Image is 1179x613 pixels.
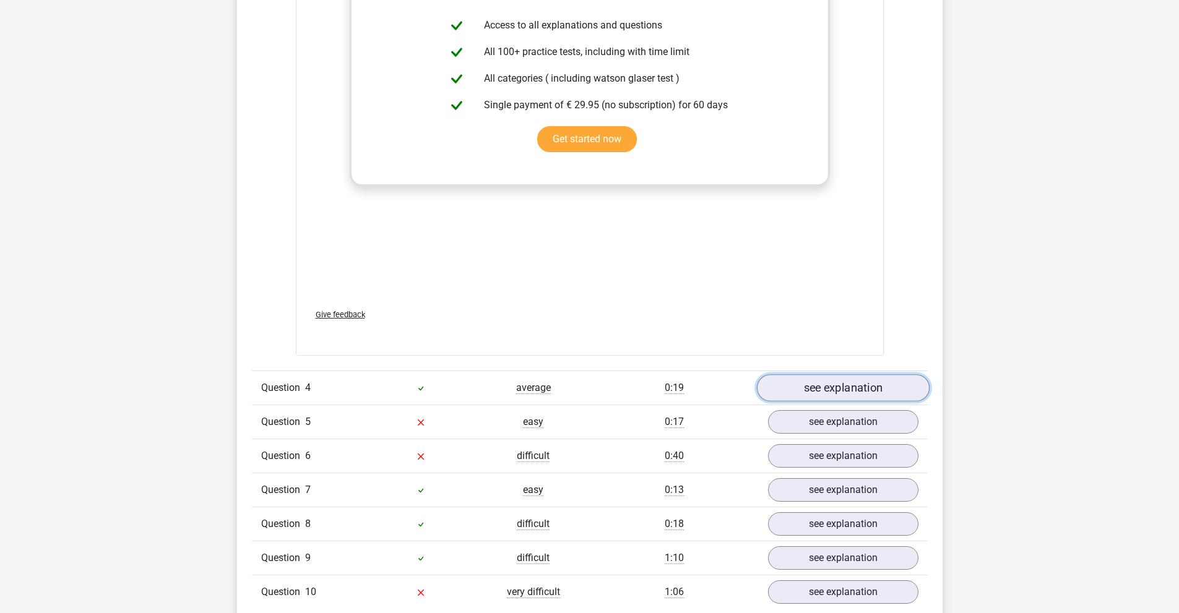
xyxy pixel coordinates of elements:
[768,512,918,536] a: see explanation
[261,585,305,599] span: Question
[665,450,684,462] span: 0:40
[261,448,305,463] span: Question
[523,484,543,496] span: easy
[261,517,305,531] span: Question
[305,552,311,564] span: 9
[305,416,311,427] span: 5
[507,586,560,598] span: very difficult
[261,551,305,565] span: Question
[768,478,918,502] a: see explanation
[665,416,684,428] span: 0:17
[305,450,311,461] span: 6
[768,410,918,434] a: see explanation
[261,414,305,429] span: Question
[305,586,316,598] span: 10
[305,382,311,393] span: 4
[665,382,684,394] span: 0:19
[665,586,684,598] span: 1:06
[537,126,637,152] a: Get started now
[316,310,365,319] span: Give feedback
[305,484,311,495] span: 7
[517,552,550,564] span: difficult
[768,580,918,604] a: see explanation
[261,380,305,395] span: Question
[517,518,550,530] span: difficult
[261,482,305,497] span: Question
[523,416,543,428] span: easy
[516,382,551,394] span: average
[756,374,929,401] a: see explanation
[517,450,550,462] span: difficult
[768,444,918,468] a: see explanation
[305,518,311,529] span: 8
[665,484,684,496] span: 0:13
[768,546,918,570] a: see explanation
[665,518,684,530] span: 0:18
[665,552,684,564] span: 1:10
